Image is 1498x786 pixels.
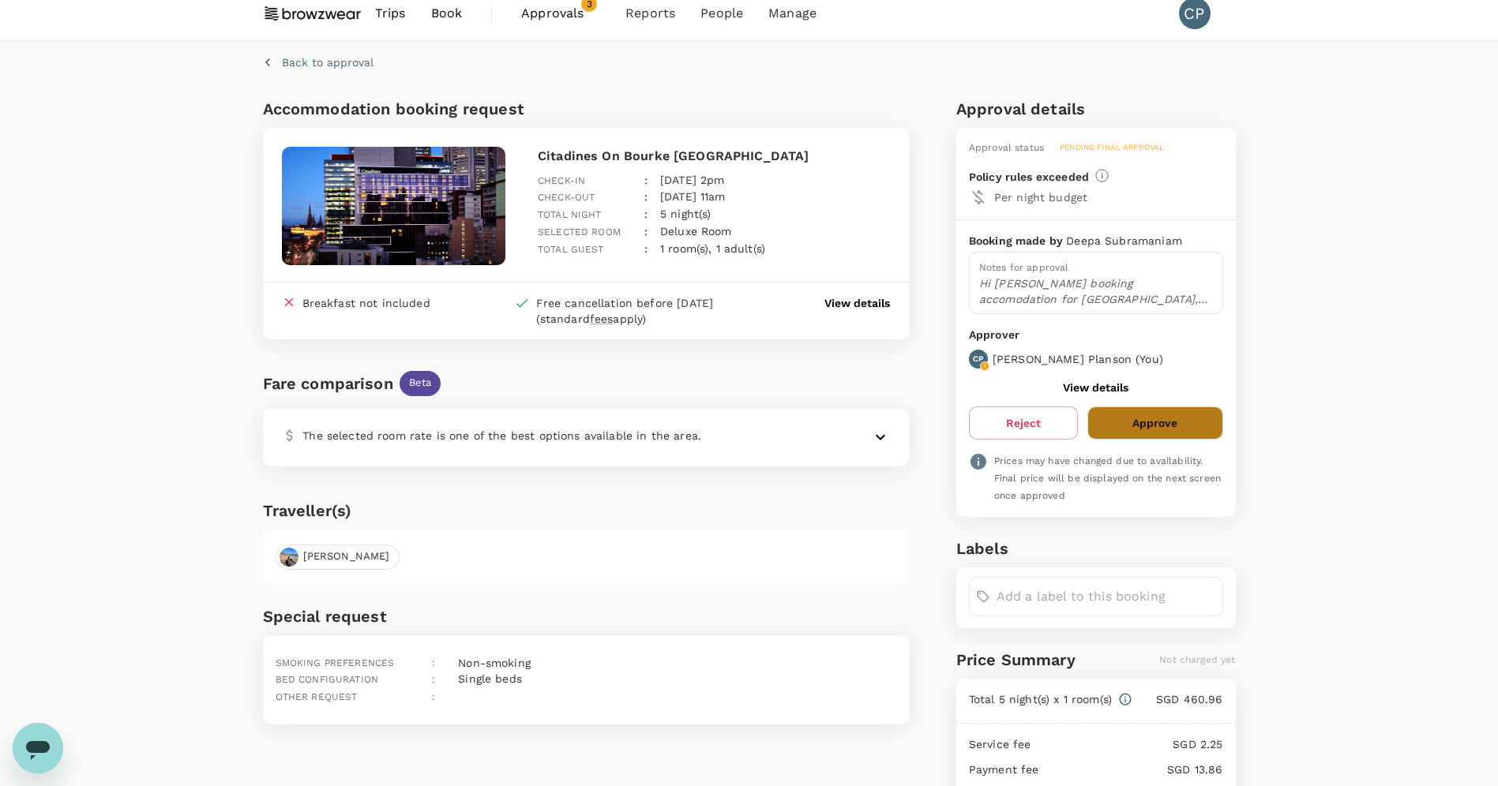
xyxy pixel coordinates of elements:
span: Selected room [538,226,621,238]
span: Other request [276,691,358,702]
p: Payment fee [969,762,1039,777]
p: Approver [969,327,1223,343]
span: : [432,674,435,685]
p: Total 5 night(s) x 1 room(s) [969,691,1112,707]
div: : [632,176,648,206]
p: SGD 460.96 [1132,691,1222,707]
h6: Approval details [956,96,1236,122]
span: fees [590,313,614,325]
span: Bed configuration [276,674,379,685]
iframe: Button to launch messaging window [13,723,63,773]
p: [PERSON_NAME] Planson ( You ) [993,351,1163,367]
p: Back to approval [282,54,374,70]
p: Booking made by [969,233,1066,249]
span: Manage [768,4,817,23]
p: SGD 13.86 [1039,762,1223,777]
span: Check-in [538,175,585,186]
p: Deluxe Room [660,223,732,239]
div: : [632,159,648,189]
span: Pending final approval [1050,142,1173,153]
p: SGD 2.25 [1031,736,1223,752]
img: hotel [282,147,506,265]
span: Total night [538,209,602,220]
p: Policy rules exceeded [969,169,1089,185]
h6: Labels [956,536,1236,561]
p: The selected room rate is one of the best options available in the area. [302,428,788,444]
p: [DATE] 11am [660,189,726,204]
span: Total guest [538,244,604,255]
div: Approval status [969,140,1044,156]
span: Book [431,4,463,23]
span: Approvals [521,4,600,23]
div: : [632,193,648,223]
p: 5 night(s) [660,206,711,222]
span: Check-out [538,192,595,203]
button: View details [1063,381,1128,394]
button: Back to approval [263,54,374,70]
span: Reports [625,4,675,23]
p: Citadines On Bourke [GEOGRAPHIC_DATA] [538,147,890,166]
span: Beta [400,376,441,391]
input: Add a label to this booking [997,584,1216,609]
span: : [432,691,435,702]
img: avatar-6405acff242b0.jpeg [280,548,298,567]
div: : [632,228,648,258]
button: Reject [969,406,1078,440]
div: Breakfast not included [302,295,430,311]
p: Service fee [969,736,1031,752]
span: Prices may have changed due to availability. Final price will be displayed on the next screen onc... [994,455,1221,501]
h6: Accommodation booking request [263,96,583,122]
p: CP [973,354,983,365]
div: Single beds [452,664,522,688]
span: Not charged yet [1159,654,1235,665]
div: Fare comparison [263,371,393,396]
button: View details [824,295,890,311]
h6: Price Summary [956,647,1076,672]
p: [DATE] 2pm [660,172,725,188]
p: Per night budget [994,189,1223,205]
p: Hi [PERSON_NAME] booking accomodation for [GEOGRAPHIC_DATA], thank you [979,275,1213,307]
p: Deepa Subramaniam [1066,233,1182,249]
div: Non-smoking [452,649,531,671]
span: [PERSON_NAME] [294,549,400,564]
span: : [432,657,435,668]
span: Trips [375,4,406,23]
div: : [632,211,648,241]
span: People [700,4,743,23]
h6: Traveller(s) [263,498,910,523]
span: Notes for approval [979,262,1069,273]
span: Smoking preferences [276,657,395,668]
button: Approve [1087,406,1222,440]
p: 1 room(s), 1 adult(s) [660,241,765,256]
h6: Special request [263,604,910,629]
div: Free cancellation before [DATE] (standard apply) [536,295,760,327]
